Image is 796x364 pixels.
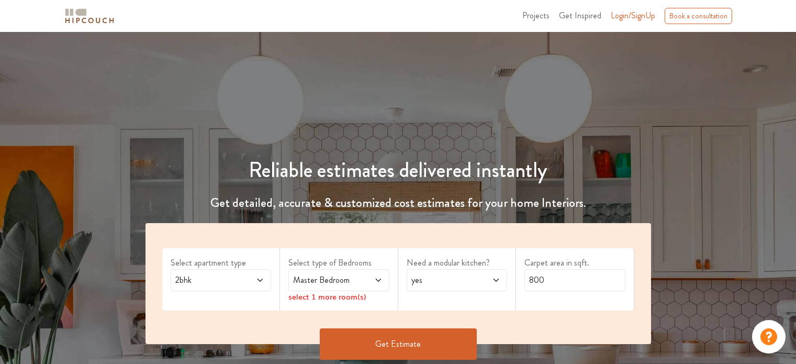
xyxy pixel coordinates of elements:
[320,328,477,360] button: Get Estimate
[409,274,478,286] span: yes
[291,274,360,286] span: Master Bedroom
[288,257,389,269] label: Select type of Bedrooms
[139,158,657,183] h1: Reliable estimates delivered instantly
[63,4,116,28] span: logo-horizontal.svg
[171,257,272,269] label: Select apartment type
[611,9,655,21] span: Login/SignUp
[524,257,625,269] label: Carpet area in sqft.
[559,9,601,21] span: Get Inspired
[407,257,508,269] label: Need a modular kitchen?
[173,274,242,286] span: 2bhk
[524,269,625,291] input: Enter area sqft
[139,195,657,211] h4: Get detailed, accurate & customized cost estimates for your home Interiors.
[665,8,732,24] div: Book a consultation
[522,9,550,21] span: Projects
[63,7,116,25] img: logo-horizontal.svg
[288,291,389,302] div: select 1 more room(s)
